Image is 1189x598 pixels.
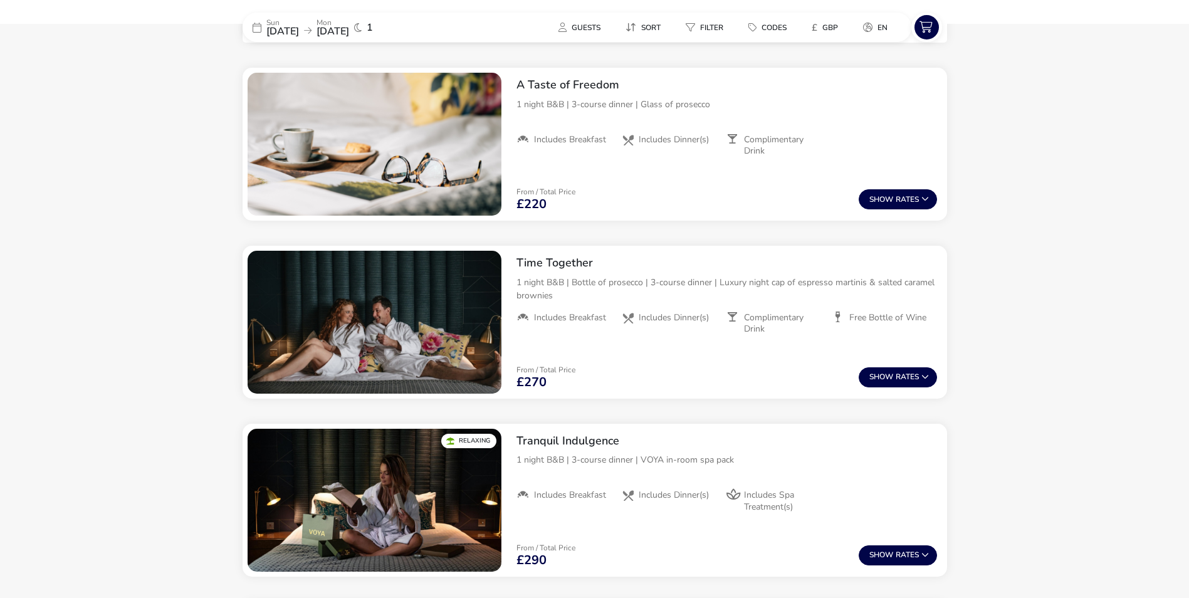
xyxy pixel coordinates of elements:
[506,246,947,345] div: Time Together1 night B&B | Bottle of prosecco | 3-course dinner | Luxury night cap of espresso ma...
[317,24,349,38] span: [DATE]
[641,23,661,33] span: Sort
[738,18,802,36] naf-pibe-menu-bar-item: Codes
[700,23,723,33] span: Filter
[266,24,299,38] span: [DATE]
[849,312,926,323] span: Free Bottle of Wine
[639,490,709,501] span: Includes Dinner(s)
[822,23,838,33] span: GBP
[859,545,937,565] button: ShowRates
[317,19,349,26] p: Mon
[744,134,822,157] span: Complimentary Drink
[516,198,547,211] span: £220
[812,21,817,34] i: £
[516,188,575,196] p: From / Total Price
[859,367,937,387] button: ShowRates
[516,366,575,374] p: From / Total Price
[534,490,606,501] span: Includes Breakfast
[639,134,709,145] span: Includes Dinner(s)
[367,23,373,33] span: 1
[506,68,947,167] div: A Taste of Freedom1 night B&B | 3-course dinner | Glass of proseccoIncludes BreakfastIncludes Din...
[744,312,822,335] span: Complimentary Drink
[248,251,501,394] swiper-slide: 1 / 1
[744,490,822,512] span: Includes Spa Treatment(s)
[516,78,937,92] h2: A Taste of Freedom
[615,18,676,36] naf-pibe-menu-bar-item: Sort
[548,18,615,36] naf-pibe-menu-bar-item: Guests
[441,434,496,448] div: Relaxing
[266,19,299,26] p: Sun
[516,434,937,448] h2: Tranquil Indulgence
[248,73,501,216] swiper-slide: 1 / 1
[859,189,937,209] button: ShowRates
[506,424,947,523] div: Tranquil Indulgence1 night B&B | 3-course dinner | VOYA in-room spa packIncludes BreakfastInclude...
[639,312,709,323] span: Includes Dinner(s)
[516,98,937,111] p: 1 night B&B | 3-course dinner | Glass of prosecco
[762,23,787,33] span: Codes
[676,18,738,36] naf-pibe-menu-bar-item: Filter
[869,373,896,381] span: Show
[738,18,797,36] button: Codes
[853,18,903,36] naf-pibe-menu-bar-item: en
[243,13,431,42] div: Sun[DATE]Mon[DATE]1
[615,18,671,36] button: Sort
[802,18,848,36] button: £GBP
[802,18,853,36] naf-pibe-menu-bar-item: £GBP
[516,544,575,552] p: From / Total Price
[676,18,733,36] button: Filter
[853,18,898,36] button: en
[516,554,547,567] span: £290
[534,312,606,323] span: Includes Breakfast
[248,429,501,572] swiper-slide: 1 / 1
[869,551,896,559] span: Show
[516,276,937,302] p: 1 night B&B | Bottle of prosecco | 3-course dinner | Luxury night cap of espresso martinis & salt...
[572,23,600,33] span: Guests
[516,376,547,389] span: £270
[516,256,937,270] h2: Time Together
[534,134,606,145] span: Includes Breakfast
[548,18,610,36] button: Guests
[869,196,896,204] span: Show
[877,23,888,33] span: en
[516,453,937,466] p: 1 night B&B | 3-course dinner | VOYA in-room spa pack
